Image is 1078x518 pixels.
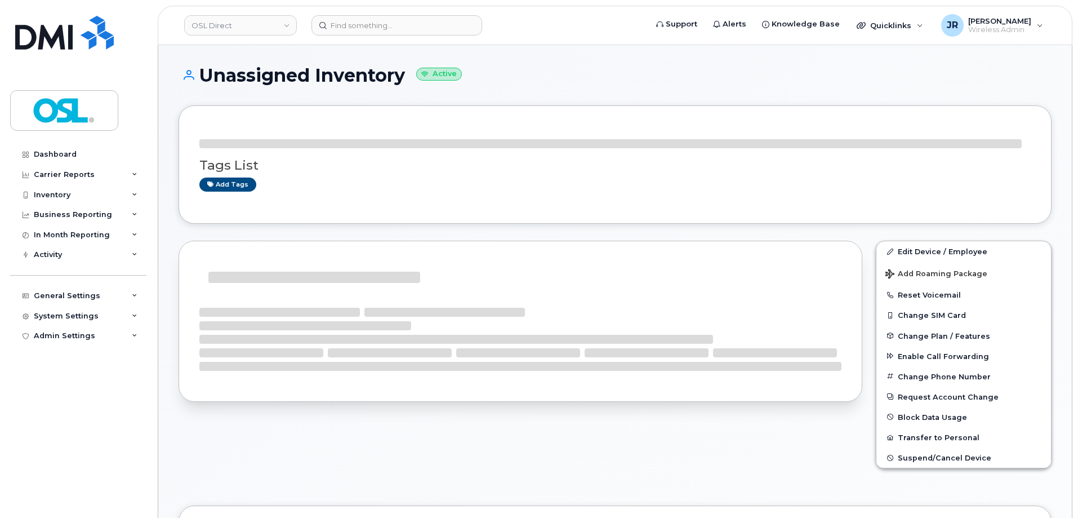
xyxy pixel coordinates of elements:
button: Suspend/Cancel Device [876,448,1051,468]
button: Enable Call Forwarding [876,346,1051,366]
button: Request Account Change [876,387,1051,407]
button: Add Roaming Package [876,262,1051,285]
a: Edit Device / Employee [876,241,1051,262]
h3: Tags List [199,158,1031,172]
button: Transfer to Personal [876,427,1051,448]
button: Change Phone Number [876,366,1051,387]
span: Change Plan / Features [898,331,990,340]
span: Add Roaming Package [885,269,987,280]
span: Suspend/Cancel Device [898,454,991,462]
span: Enable Call Forwarding [898,352,989,360]
button: Block Data Usage [876,407,1051,427]
small: Active [416,68,462,81]
h1: Unassigned Inventory [179,65,1052,85]
button: Change SIM Card [876,305,1051,325]
button: Reset Voicemail [876,285,1051,305]
button: Change Plan / Features [876,326,1051,346]
a: Add tags [199,178,256,192]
